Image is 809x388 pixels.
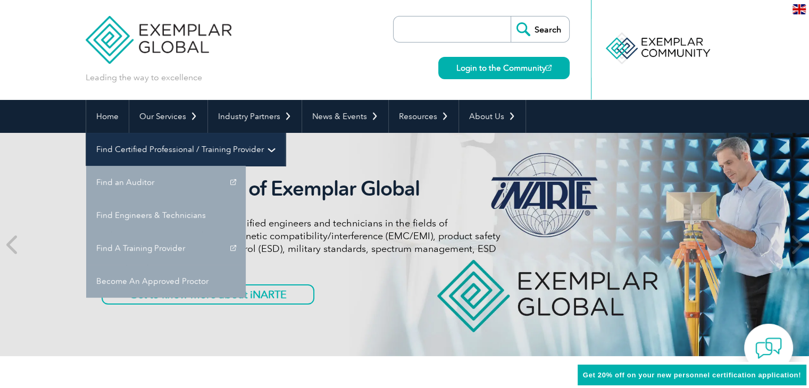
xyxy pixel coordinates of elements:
a: Find an Auditor [86,166,246,199]
a: Find Certified Professional / Training Provider [86,133,285,166]
a: Resources [389,100,458,133]
img: contact-chat.png [755,335,782,361]
a: Find A Training Provider [86,232,246,265]
a: Login to the Community [438,57,570,79]
a: Find Engineers & Technicians [86,199,246,232]
h2: iNARTE is a Part of Exemplar Global [102,176,501,201]
p: Leading the way to excellence [86,72,202,83]
p: iNARTE certifications are for qualified engineers and technicians in the fields of telecommunicat... [102,217,501,268]
img: open_square.png [546,65,552,71]
a: Our Services [129,100,207,133]
input: Search [511,16,569,42]
a: Home [86,100,129,133]
a: Become An Approved Proctor [86,265,246,298]
span: Get 20% off on your new personnel certification application! [583,371,801,379]
a: Industry Partners [208,100,302,133]
img: en [793,4,806,14]
a: About Us [459,100,526,133]
a: News & Events [302,100,388,133]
